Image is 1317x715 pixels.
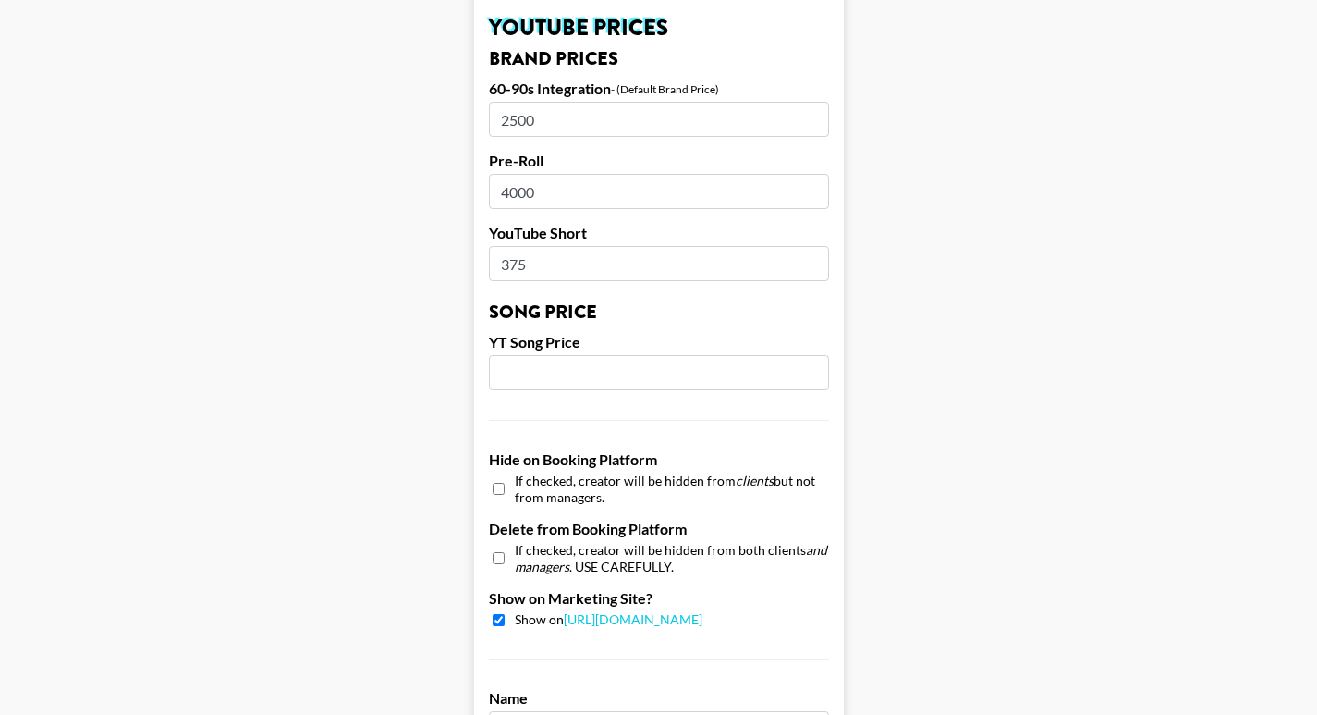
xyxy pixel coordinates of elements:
div: - (Default Brand Price) [611,82,719,96]
span: If checked, creator will be hidden from but not from managers. [515,473,829,505]
label: Hide on Booking Platform [489,450,829,469]
em: clients [736,473,774,488]
h3: Song Price [489,303,829,322]
h2: YouTube Prices [489,17,829,39]
label: 60-90s Integration [489,80,611,98]
h3: Brand Prices [489,50,829,68]
a: [URL][DOMAIN_NAME] [564,611,702,627]
label: YT Song Price [489,333,829,351]
label: Delete from Booking Platform [489,520,829,538]
label: Pre-Roll [489,152,829,170]
label: Show on Marketing Site? [489,589,829,608]
label: Name [489,689,829,708]
span: Show on [515,611,702,629]
label: YouTube Short [489,224,829,242]
em: and managers [515,542,827,574]
span: If checked, creator will be hidden from both clients . USE CAREFULLY. [515,542,829,574]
